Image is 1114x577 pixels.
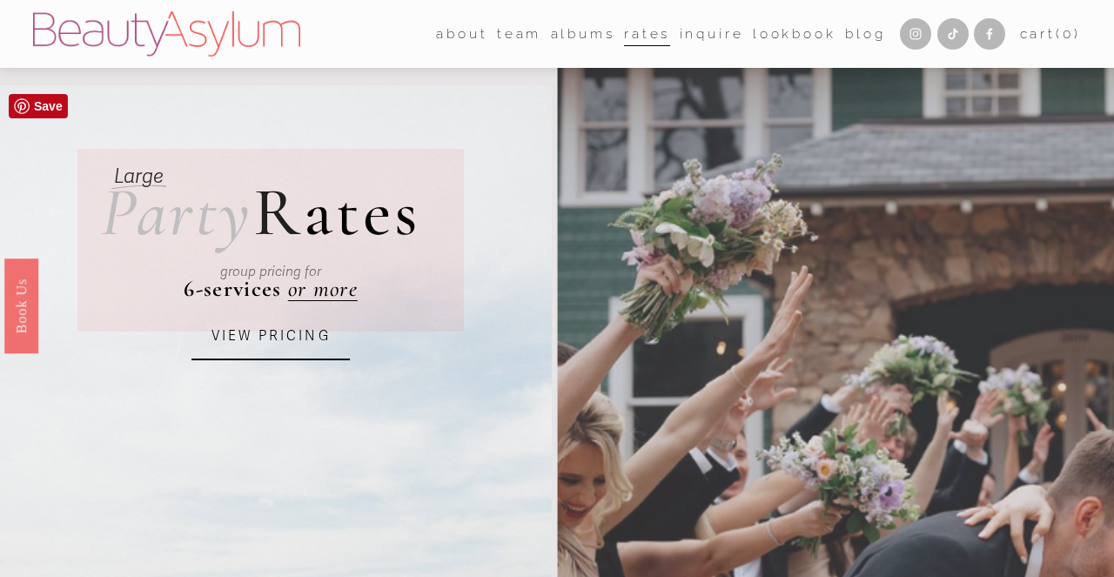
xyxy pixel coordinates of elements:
[220,264,321,279] em: group pricing for
[9,94,68,118] a: Pin it!
[101,171,254,254] em: Party
[974,18,1005,50] a: Facebook
[497,20,541,47] a: folder dropdown
[1063,25,1074,42] span: 0
[101,178,421,247] h2: ates
[753,20,836,47] a: Lookbook
[1056,25,1081,42] span: ( )
[937,18,969,50] a: TikTok
[191,313,349,360] a: VIEW PRICING
[114,164,164,189] em: Large
[1020,22,1081,46] a: 0 items in cart
[497,22,541,46] span: team
[436,22,487,46] span: about
[680,20,744,47] a: Inquire
[900,18,931,50] a: Instagram
[845,20,885,47] a: Blog
[253,171,304,254] span: R
[624,20,670,47] a: Rates
[4,258,38,352] a: Book Us
[33,11,300,57] img: Beauty Asylum | Bridal Hair &amp; Makeup Charlotte &amp; Atlanta
[551,20,615,47] a: albums
[436,20,487,47] a: folder dropdown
